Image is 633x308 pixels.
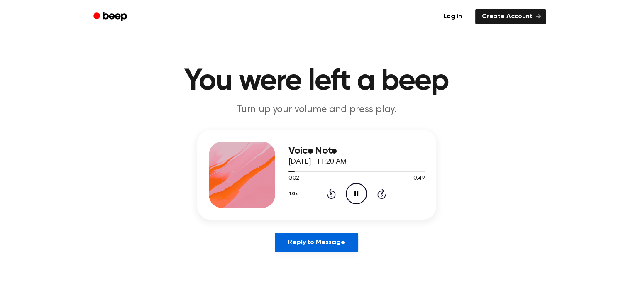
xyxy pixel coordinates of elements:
span: 0:02 [288,174,299,183]
h1: You were left a beep [104,66,529,96]
a: Log in [435,7,470,26]
a: Beep [88,9,134,25]
h3: Voice Note [288,145,425,156]
span: 0:49 [413,174,424,183]
span: [DATE] · 11:20 AM [288,158,347,166]
p: Turn up your volume and press play. [157,103,476,117]
a: Reply to Message [275,233,358,252]
a: Create Account [475,9,546,24]
button: 1.0x [288,187,301,201]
